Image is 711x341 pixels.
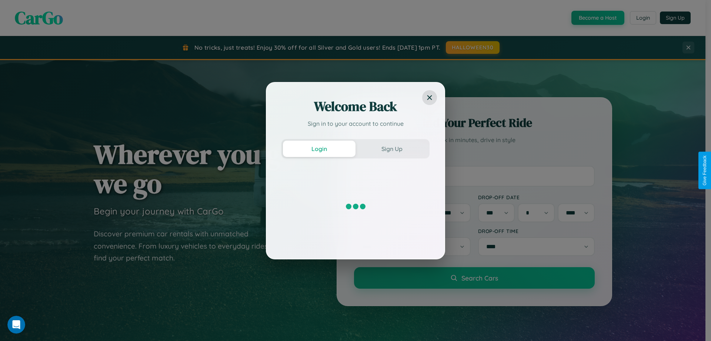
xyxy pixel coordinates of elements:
h2: Welcome Back [281,98,430,115]
p: Sign in to your account to continue [281,119,430,128]
div: Give Feedback [702,155,707,186]
button: Login [283,141,355,157]
iframe: Intercom live chat [7,316,25,334]
button: Sign Up [355,141,428,157]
